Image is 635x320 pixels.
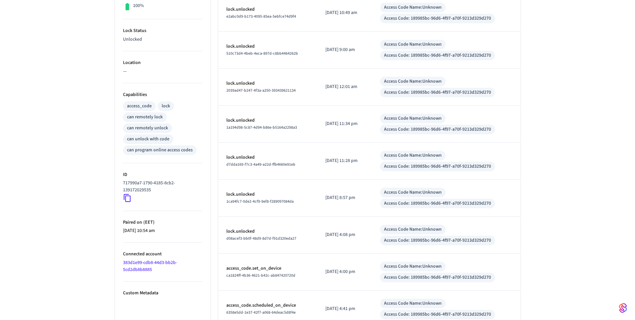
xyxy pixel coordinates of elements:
[226,14,296,19] span: e2abc0d9-b173-4095-85ea-5ebfce74d9f4
[384,237,491,244] div: Access Code: 189985bc-96d6-4f97-a70f-9213d329d270
[226,88,296,93] span: 2039ad47-b247-4f3a-a250-393439621134
[325,46,364,53] p: [DATE] 9:00 am
[384,115,442,122] div: Access Code Name: Unknown
[162,103,170,110] div: lock
[123,290,202,297] p: Custom Metadata
[384,226,442,233] div: Access Code Name: Unknown
[127,125,168,132] div: can remotely unlock
[325,83,364,90] p: [DATE] 12:01 am
[226,310,296,315] span: 6358e5dd-1e37-42f7-a068-64deac5d8f4e
[384,52,491,59] div: Access Code: 189985bc-96d6-4f97-a70f-9213d329d270
[142,219,155,226] span: ( EET )
[123,91,202,98] p: Capabilities
[226,162,295,167] span: d7dda169-f7c3-4a49-a22d-ffb4660e91eb
[384,311,491,318] div: Access Code: 189985bc-96d6-4f97-a70f-9213d329d270
[384,163,491,170] div: Access Code: 189985bc-96d6-4f97-a70f-9213d329d270
[123,259,177,273] a: 383d1e99-cdb8-44d3-bb2b-5cd2db8b8885
[226,273,295,278] span: ca1824ff-4b36-4621-b42c-ab847420720d
[226,265,309,272] p: access_code.set_on_device
[325,120,364,127] p: [DATE] 11:34 pm
[226,43,309,50] p: lock.unlocked
[226,302,309,309] p: access_code.scheduled_on_device
[226,236,296,241] span: d08acef3-bb0f-48d9-8d7d-f91d320eda27
[325,157,364,164] p: [DATE] 11:28 pm
[384,15,491,22] div: Access Code: 189985bc-96d6-4f97-a70f-9213d329d270
[384,89,491,96] div: Access Code: 189985bc-96d6-4f97-a70f-9213d329d270
[123,227,202,234] p: [DATE] 10:54 am
[325,268,364,275] p: [DATE] 4:00 pm
[123,59,202,66] p: Location
[384,152,442,159] div: Access Code Name: Unknown
[384,189,442,196] div: Access Code Name: Unknown
[127,136,169,143] div: can unlock with code
[226,6,309,13] p: lock.unlocked
[123,171,202,178] p: ID
[226,80,309,87] p: lock.unlocked
[127,114,163,121] div: can remotely lock
[226,51,298,56] span: 510c73d4-4beb-4eca-897d-c8bb4464262b
[384,41,442,48] div: Access Code Name: Unknown
[123,180,200,194] p: 717990a7-1790-4185-8cb2-139172029535
[123,219,202,226] p: Paired on
[384,300,442,307] div: Access Code Name: Unknown
[384,263,442,270] div: Access Code Name: Unknown
[226,117,309,124] p: lock.unlocked
[384,78,442,85] div: Access Code Name: Unknown
[325,305,364,312] p: [DATE] 4:41 pm
[123,36,202,43] p: Unlocked
[226,154,309,161] p: lock.unlocked
[226,228,309,235] p: lock.unlocked
[127,147,193,154] div: can program online access codes
[384,4,442,11] div: Access Code Name: Unknown
[619,303,627,313] img: SeamLogoGradient.69752ec5.svg
[226,125,297,130] span: 1a194d98-5c87-4d94-b86e-b5164a2298a3
[325,9,364,16] p: [DATE] 10:49 am
[384,126,491,133] div: Access Code: 189985bc-96d6-4f97-a70f-9213d329d270
[325,194,364,201] p: [DATE] 8:57 pm
[123,251,202,258] p: Connected account
[127,103,152,110] div: access_code
[123,68,202,75] p: —
[384,274,491,281] div: Access Code: 189985bc-96d6-4f97-a70f-9213d329d270
[325,231,364,238] p: [DATE] 4:08 pm
[123,27,202,34] p: Lock Status
[384,200,491,207] div: Access Code: 189985bc-96d6-4f97-a70f-9213d329d270
[133,2,144,9] p: 100%
[226,199,294,204] span: 1ca94fc7-0de2-4cf9-9ef8-f289097084da
[226,191,309,198] p: lock.unlocked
